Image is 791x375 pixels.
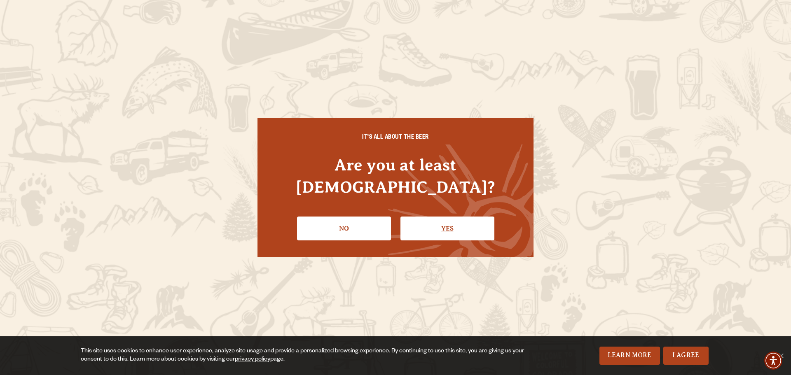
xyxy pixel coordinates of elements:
[400,217,494,240] a: Confirm I'm 21 or older
[297,217,391,240] a: No
[663,347,709,365] a: I Agree
[599,347,660,365] a: Learn More
[81,347,531,364] div: This site uses cookies to enhance user experience, analyze site usage and provide a personalized ...
[274,154,517,198] h4: Are you at least [DEMOGRAPHIC_DATA]?
[274,135,517,142] h6: IT'S ALL ABOUT THE BEER
[764,352,782,370] div: Accessibility Menu
[235,356,270,363] a: privacy policy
